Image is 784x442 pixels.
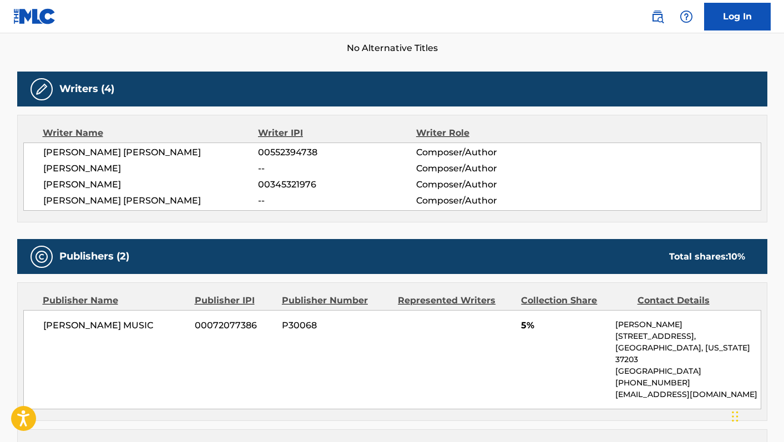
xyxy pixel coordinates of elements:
[59,83,114,95] h5: Writers (4)
[35,83,48,96] img: Writers
[615,319,760,331] p: [PERSON_NAME]
[416,194,560,207] span: Composer/Author
[43,146,259,159] span: [PERSON_NAME] [PERSON_NAME]
[732,400,739,433] div: Drag
[675,6,697,28] div: Help
[195,319,274,332] span: 00072077386
[416,162,560,175] span: Composer/Author
[638,294,745,307] div: Contact Details
[43,126,259,140] div: Writer Name
[195,294,274,307] div: Publisher IPI
[43,162,259,175] span: [PERSON_NAME]
[615,342,760,365] p: [GEOGRAPHIC_DATA], [US_STATE] 37203
[258,126,416,140] div: Writer IPI
[282,319,390,332] span: P30068
[13,8,56,24] img: MLC Logo
[521,319,607,332] span: 5%
[258,178,416,191] span: 00345321976
[646,6,669,28] a: Public Search
[729,389,784,442] iframe: Chat Widget
[521,294,629,307] div: Collection Share
[615,365,760,377] p: [GEOGRAPHIC_DATA]
[669,250,745,263] div: Total shares:
[704,3,771,31] a: Log In
[43,294,186,307] div: Publisher Name
[258,146,416,159] span: 00552394738
[416,146,560,159] span: Composer/Author
[615,377,760,389] p: [PHONE_NUMBER]
[35,250,48,263] img: Publishers
[651,10,664,23] img: search
[43,178,259,191] span: [PERSON_NAME]
[416,126,560,140] div: Writer Role
[680,10,693,23] img: help
[615,331,760,342] p: [STREET_ADDRESS],
[398,294,513,307] div: Represented Writers
[258,162,416,175] span: --
[43,194,259,207] span: [PERSON_NAME] [PERSON_NAME]
[416,178,560,191] span: Composer/Author
[615,389,760,400] p: [EMAIL_ADDRESS][DOMAIN_NAME]
[43,319,187,332] span: [PERSON_NAME] MUSIC
[59,250,129,263] h5: Publishers (2)
[282,294,390,307] div: Publisher Number
[17,42,767,55] span: No Alternative Titles
[258,194,416,207] span: --
[728,251,745,262] span: 10 %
